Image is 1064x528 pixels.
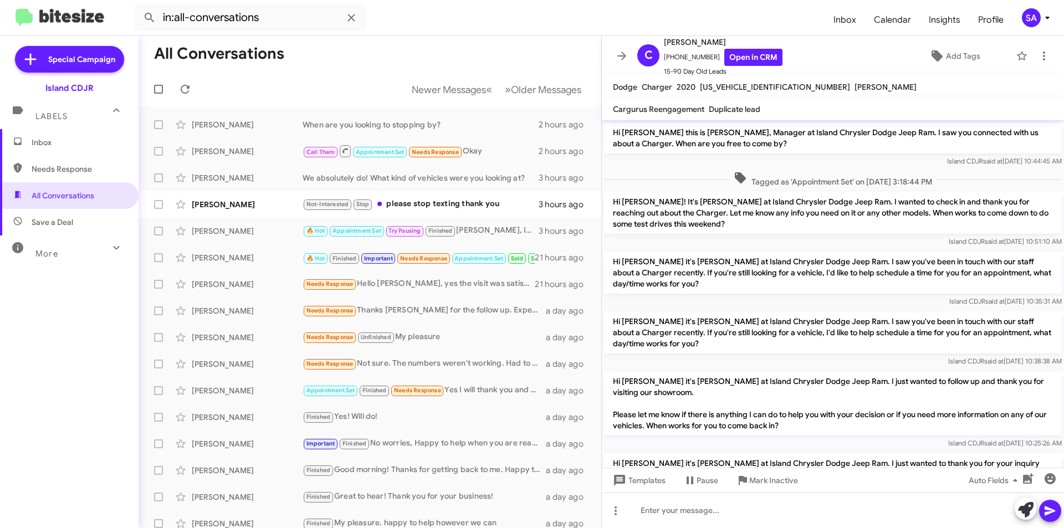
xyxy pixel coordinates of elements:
[613,82,637,92] span: Dodge
[611,470,666,490] span: Templates
[306,520,331,527] span: Finished
[356,148,405,156] span: Appointment Set
[303,198,539,211] div: please stop texting thank you
[604,453,1062,495] p: Hi [PERSON_NAME] it's [PERSON_NAME] at Island Chrysler Dodge Jeep Ram. I just wanted to thank you...
[303,144,539,158] div: Okay
[303,437,546,450] div: No worries, Happy to help when you are ready
[505,83,511,96] span: »
[32,217,73,228] span: Save a Deal
[546,385,592,396] div: a day ago
[332,255,357,262] span: Finished
[727,470,807,490] button: Mark Inactive
[602,470,674,490] button: Templates
[306,255,325,262] span: 🔥 Hot
[192,385,303,396] div: [PERSON_NAME]
[412,84,486,96] span: Newer Messages
[192,146,303,157] div: [PERSON_NAME]
[412,148,459,156] span: Needs Response
[192,465,303,476] div: [PERSON_NAME]
[303,304,546,317] div: Thanks [PERSON_NAME] for the follow up. Experience was wonderful and very informative. I'm still ...
[428,227,453,234] span: Finished
[303,224,539,237] div: [PERSON_NAME], I'm so glad to hear! Are you available for a quick call? I want to connect you wit...
[697,470,718,490] span: Pause
[960,470,1031,490] button: Auto Fields
[546,358,592,370] div: a day ago
[192,172,303,183] div: [PERSON_NAME]
[729,171,937,187] span: Tagged as 'Appointment Set' on [DATE] 3:18:44 PM
[32,163,126,175] span: Needs Response
[35,249,58,259] span: More
[700,82,850,92] span: [US_VEHICLE_IDENTIFICATION_NUMBER]
[825,4,865,36] a: Inbox
[604,311,1062,353] p: Hi [PERSON_NAME] it's [PERSON_NAME] at Island Chrysler Dodge Jeep Ram. I saw you've been in touch...
[303,331,546,344] div: My pleasure
[511,84,581,96] span: Older Messages
[303,278,535,290] div: Hello [PERSON_NAME], yes the visit was satisfactory. [PERSON_NAME] was very helpful. There was no...
[192,305,303,316] div: [PERSON_NAME]
[642,82,672,92] span: Charger
[865,4,920,36] span: Calendar
[604,192,1062,234] p: Hi [PERSON_NAME]! It's [PERSON_NAME] at Island Chrysler Dodge Jeep Ram. I wanted to check in and ...
[15,46,124,73] a: Special Campaign
[855,82,917,92] span: [PERSON_NAME]
[539,119,592,130] div: 2 hours ago
[306,360,354,367] span: Needs Response
[192,412,303,423] div: [PERSON_NAME]
[303,384,546,397] div: Yes I will thank you and you the same
[1012,8,1052,27] button: SA
[920,4,969,36] a: Insights
[539,146,592,157] div: 2 hours ago
[32,137,126,148] span: Inbox
[306,413,331,421] span: Finished
[604,252,1062,294] p: Hi [PERSON_NAME] it's [PERSON_NAME] at Island Chrysler Dodge Jeep Ram. I saw you've been in touch...
[948,439,1062,447] span: Island CDJR [DATE] 10:25:26 AM
[364,255,393,262] span: Important
[546,412,592,423] div: a day ago
[539,199,592,210] div: 3 hours ago
[342,440,367,447] span: Finished
[35,111,68,121] span: Labels
[604,122,1062,153] p: Hi [PERSON_NAME] this is [PERSON_NAME], Manager at Island Chrysler Dodge Jeep Ram. I saw you conn...
[511,255,524,262] span: Sold
[949,297,1062,305] span: Island CDJR [DATE] 10:35:31 AM
[985,237,1004,245] span: said at
[45,83,94,94] div: Island CDJR
[674,470,727,490] button: Pause
[613,104,704,114] span: Cargurus Reengagement
[546,465,592,476] div: a day ago
[306,387,355,394] span: Appointment Set
[946,46,980,66] span: Add Tags
[948,357,1062,365] span: Island CDJR [DATE] 10:38:38 AM
[192,438,303,449] div: [PERSON_NAME]
[498,78,588,101] button: Next
[306,440,335,447] span: Important
[306,307,354,314] span: Needs Response
[303,172,539,183] div: We absolutely do! What kind of vehicles were you looking at?
[192,225,303,237] div: [PERSON_NAME]
[405,78,499,101] button: Previous
[539,172,592,183] div: 3 hours ago
[406,78,588,101] nav: Page navigation example
[644,47,653,64] span: C
[535,279,592,290] div: 21 hours ago
[664,49,782,66] span: [PHONE_NUMBER]
[306,334,354,341] span: Needs Response
[303,250,535,264] div: Inbound Call
[192,332,303,343] div: [PERSON_NAME]
[749,470,798,490] span: Mark Inactive
[356,201,370,208] span: Stop
[192,252,303,263] div: [PERSON_NAME]
[388,227,421,234] span: Try Pausing
[306,280,354,288] span: Needs Response
[303,119,539,130] div: When are you looking to stopping by?
[539,225,592,237] div: 3 hours ago
[984,357,1004,365] span: said at
[303,357,546,370] div: Not sure. The numbers weren't working. Had to walk away.
[1022,8,1041,27] div: SA
[362,387,387,394] span: Finished
[546,305,592,316] div: a day ago
[486,83,492,96] span: «
[454,255,503,262] span: Appointment Set
[969,4,1012,36] span: Profile
[724,49,782,66] a: Open in CRM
